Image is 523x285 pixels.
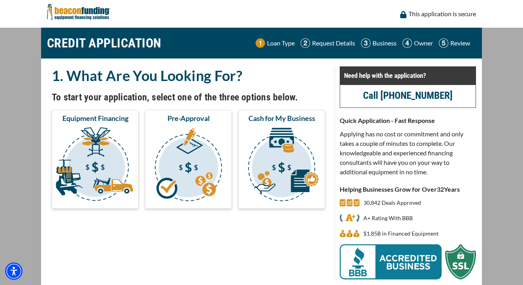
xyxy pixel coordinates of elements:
p: Need help with the application? [344,71,472,80]
div: Accessibility Menu [5,262,23,280]
img: Equipment Financing [53,126,137,205]
span: Pre-Approval [167,113,210,123]
a: call (847) 232-7804 [363,90,453,101]
span: Cash for My Business [248,113,315,123]
p: Applying has no cost or commitment and only takes a couple of minutes to complete. Our knowledgea... [340,129,476,177]
img: BBB Acredited Business and SSL Protection [340,244,476,279]
img: Step 3 [361,38,371,48]
p: 30,842 Deals Approved [363,198,421,208]
img: Step 5 [439,38,448,48]
h1: CREDIT APPLICATION [47,32,162,55]
p: Review [450,38,470,48]
img: Step 1 [256,38,265,48]
img: Pre-Approval [147,126,230,205]
p: Quick Application - Fast Response [340,116,476,125]
p: Business [372,38,397,48]
button: Pre-Approval [145,110,232,209]
p: Owner [414,38,433,48]
p: Loan Type [267,38,295,48]
h4: To start your application, select one of the three options below. [52,91,325,104]
button: Equipment Financing [52,110,139,209]
span: Equipment Financing [62,113,128,123]
button: Cash for My Business [238,110,325,209]
p: This application is secure [408,9,476,19]
h2: 1. What Are You Looking For? [52,66,325,85]
p: Request Details [312,38,355,48]
img: Step 2 [301,38,310,48]
span: 32 [437,185,444,193]
img: lock icon to convery security [400,11,406,18]
img: Cash for My Business [240,126,324,205]
p: $1,849,371,698 in Financed Equipment [363,229,438,238]
img: Step 4 [403,38,412,48]
p: Helping Businesses Grow for Over Years [340,185,476,194]
p: A+ Rating With BBB [363,213,413,223]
